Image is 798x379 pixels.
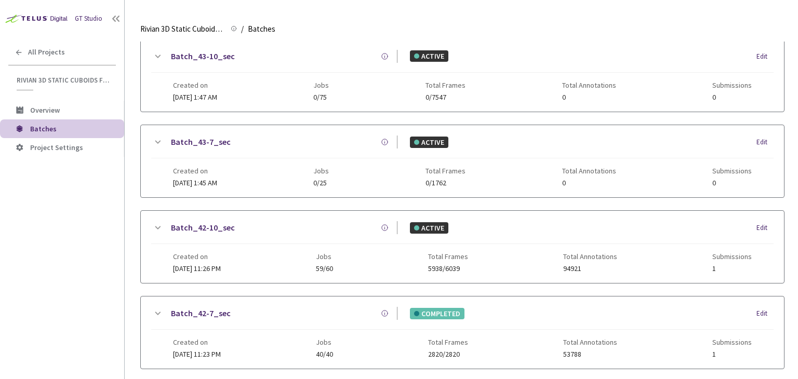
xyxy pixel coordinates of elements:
[313,179,329,187] span: 0/25
[712,167,752,175] span: Submissions
[17,76,110,85] span: Rivian 3D Static Cuboids fixed[2024-25]
[141,39,784,112] div: Batch_43-10_secACTIVEEditCreated on[DATE] 1:47 AMJobs0/75Total Frames0/7547Total Annotations0Subm...
[712,265,752,273] span: 1
[316,265,333,273] span: 59/60
[712,350,752,358] span: 1
[171,221,235,234] a: Batch_42-10_sec
[712,179,752,187] span: 0
[173,264,221,273] span: [DATE] 11:26 PM
[173,167,217,175] span: Created on
[428,252,468,261] span: Total Frames
[425,167,465,175] span: Total Frames
[562,81,616,89] span: Total Annotations
[562,93,616,101] span: 0
[171,50,235,63] a: Batch_43-10_sec
[75,13,102,24] div: GT Studio
[756,308,774,319] div: Edit
[171,136,231,148] a: Batch_43-7_sec
[425,93,465,101] span: 0/7547
[756,223,774,233] div: Edit
[171,307,231,320] a: Batch_42-7_sec
[712,338,752,346] span: Submissions
[425,179,465,187] span: 0/1762
[313,93,329,101] span: 0/75
[173,92,217,102] span: [DATE] 1:47 AM
[563,252,617,261] span: Total Annotations
[425,81,465,89] span: Total Frames
[563,265,617,273] span: 94921
[428,338,468,346] span: Total Frames
[428,350,468,358] span: 2820/2820
[173,338,221,346] span: Created on
[141,296,784,369] div: Batch_42-7_secCOMPLETEDEditCreated on[DATE] 11:23 PMJobs40/40Total Frames2820/2820Total Annotatio...
[410,137,448,148] div: ACTIVE
[28,48,65,57] span: All Projects
[30,124,57,133] span: Batches
[241,23,244,35] li: /
[313,167,329,175] span: Jobs
[756,137,774,147] div: Edit
[140,23,224,35] span: Rivian 3D Static Cuboids fixed[2024-25]
[756,51,774,62] div: Edit
[30,105,60,115] span: Overview
[141,211,784,283] div: Batch_42-10_secACTIVEEditCreated on[DATE] 11:26 PMJobs59/60Total Frames5938/6039Total Annotations...
[173,349,221,359] span: [DATE] 11:23 PM
[410,222,448,234] div: ACTIVE
[248,23,275,35] span: Batches
[173,252,221,261] span: Created on
[562,179,616,187] span: 0
[141,125,784,197] div: Batch_43-7_secACTIVEEditCreated on[DATE] 1:45 AMJobs0/25Total Frames0/1762Total Annotations0Submi...
[173,81,217,89] span: Created on
[316,338,333,346] span: Jobs
[316,252,333,261] span: Jobs
[410,50,448,62] div: ACTIVE
[563,350,617,358] span: 53788
[30,143,83,152] span: Project Settings
[173,178,217,187] span: [DATE] 1:45 AM
[562,167,616,175] span: Total Annotations
[712,81,752,89] span: Submissions
[712,252,752,261] span: Submissions
[316,350,333,358] span: 40/40
[428,265,468,273] span: 5938/6039
[563,338,617,346] span: Total Annotations
[313,81,329,89] span: Jobs
[410,308,464,319] div: COMPLETED
[712,93,752,101] span: 0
